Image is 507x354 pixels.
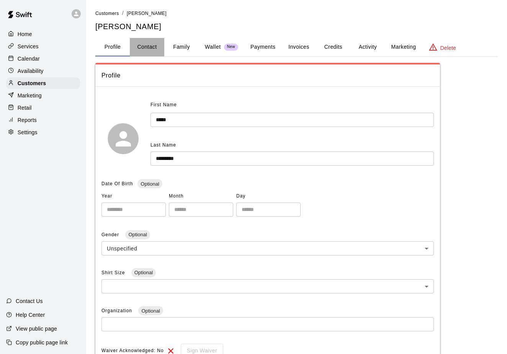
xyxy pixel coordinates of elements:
a: Availability [6,65,80,77]
a: Reports [6,114,80,126]
p: Help Center [16,311,45,319]
div: Unspecified [101,241,434,255]
button: Invoices [281,38,316,56]
span: First Name [150,99,177,111]
span: Day [236,190,301,203]
span: Last Name [150,142,176,148]
span: New [224,44,238,49]
button: Payments [244,38,281,56]
p: Services [18,43,39,50]
p: Home [18,30,32,38]
span: Year [101,190,166,203]
p: Copy public page link [16,339,68,346]
button: Contact [130,38,164,56]
p: Retail [18,104,32,112]
p: Wallet [205,43,221,51]
p: Availability [18,67,44,75]
p: Contact Us [16,297,43,305]
span: Month [169,190,233,203]
span: Organization [101,308,134,313]
a: Calendar [6,53,80,64]
span: Optional [131,270,156,275]
button: Activity [350,38,385,56]
a: Customers [95,10,119,16]
button: Family [164,38,199,56]
span: Optional [137,181,162,187]
div: basic tabs example [95,38,498,56]
a: Retail [6,102,80,114]
span: Customers [95,11,119,16]
a: Services [6,41,80,52]
p: Calendar [18,55,40,63]
span: Gender [101,232,121,237]
p: View public page [16,325,57,333]
span: Shirt Size [101,270,127,275]
span: Optional [138,308,163,314]
a: Settings [6,127,80,138]
p: Delete [440,44,456,52]
li: / [122,9,124,17]
button: Credits [316,38,350,56]
span: Date Of Birth [101,181,133,186]
span: [PERSON_NAME] [127,11,167,16]
a: Marketing [6,90,80,101]
nav: breadcrumb [95,9,498,18]
button: Marketing [385,38,422,56]
p: Customers [18,79,46,87]
a: Customers [6,77,80,89]
p: Marketing [18,92,42,99]
p: Settings [18,128,38,136]
button: Profile [95,38,130,56]
span: Optional [125,232,150,237]
a: Home [6,28,80,40]
p: Reports [18,116,37,124]
h5: [PERSON_NAME] [95,21,498,32]
span: Profile [101,71,434,81]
